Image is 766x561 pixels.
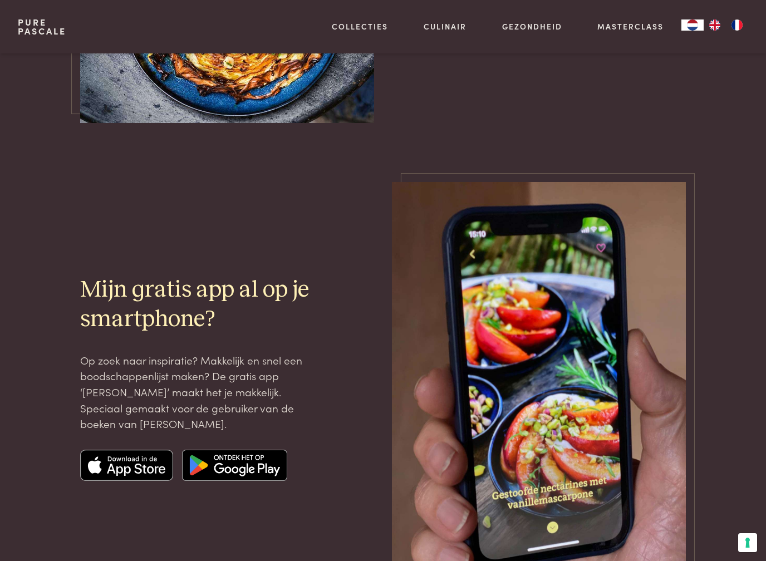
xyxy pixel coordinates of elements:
div: Language [681,19,704,31]
img: Apple app store [80,450,174,481]
a: Gezondheid [502,21,562,32]
button: Uw voorkeuren voor toestemming voor trackingtechnologieën [738,533,757,552]
a: NL [681,19,704,31]
a: PurePascale [18,18,66,36]
p: Op zoek naar inspiratie? Makkelijk en snel een boodschappenlijst maken? De gratis app ‘[PERSON_NA... [80,352,312,432]
a: Masterclass [597,21,664,32]
a: FR [726,19,748,31]
img: Google app store [182,450,287,481]
a: Culinair [424,21,467,32]
a: Collecties [332,21,388,32]
ul: Language list [704,19,748,31]
aside: Language selected: Nederlands [681,19,748,31]
h2: Mijn gratis app al op je smartphone? [80,275,312,334]
a: EN [704,19,726,31]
